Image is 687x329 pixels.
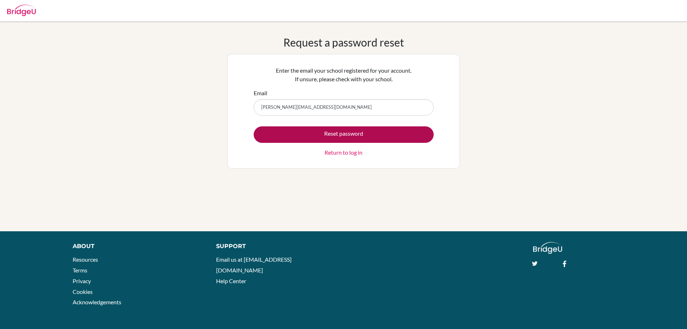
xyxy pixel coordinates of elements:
a: Cookies [73,288,93,295]
img: Bridge-U [7,5,36,16]
a: Acknowledgements [73,299,121,305]
h1: Request a password reset [283,36,404,49]
div: About [73,242,200,251]
a: Terms [73,267,87,274]
label: Email [254,89,267,97]
a: Help Center [216,277,246,284]
a: Email us at [EMAIL_ADDRESS][DOMAIN_NAME] [216,256,292,274]
a: Resources [73,256,98,263]
a: Privacy [73,277,91,284]
button: Reset password [254,126,434,143]
p: Enter the email your school registered for your account. If unsure, please check with your school. [254,66,434,83]
a: Return to log in [325,148,362,157]
div: Support [216,242,335,251]
img: logo_white@2x-f4f0deed5e89b7ecb1c2cc34c3e3d731f90f0f143d5ea2071677605dd97b5244.png [533,242,562,254]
